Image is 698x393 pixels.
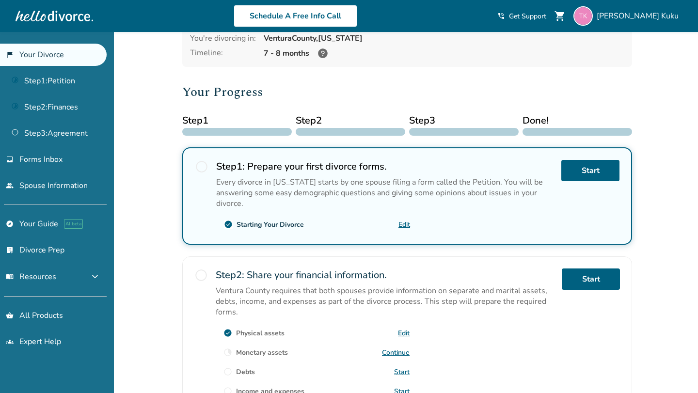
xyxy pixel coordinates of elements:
[195,160,208,173] span: radio_button_unchecked
[382,348,410,357] a: Continue
[264,33,624,44] div: Ventura County, [US_STATE]
[554,10,566,22] span: shopping_cart
[216,285,554,317] p: Ventura County requires that both spouses provide information on separate and marital assets, deb...
[6,220,14,228] span: explore
[497,12,546,21] a: phone_in_talkGet Support
[64,219,83,229] span: AI beta
[264,47,624,59] div: 7 - 8 months
[296,113,405,128] span: Step 2
[394,367,410,377] a: Start
[19,154,63,165] span: Forms Inbox
[6,271,56,282] span: Resources
[6,312,14,319] span: shopping_basket
[223,348,232,357] span: clock_loader_40
[6,182,14,189] span: people
[237,220,304,229] div: Starting Your Divorce
[6,246,14,254] span: list_alt_check
[236,348,288,357] div: Monetary assets
[409,113,519,128] span: Step 3
[650,346,698,393] iframe: Chat Widget
[216,160,245,173] strong: Step 1 :
[223,329,232,337] span: check_circle
[182,82,632,102] h2: Your Progress
[236,329,285,338] div: Physical assets
[597,11,682,21] span: [PERSON_NAME] Kuku
[216,268,244,282] strong: Step 2 :
[398,220,410,229] a: Edit
[224,220,233,229] span: check_circle
[497,12,505,20] span: phone_in_talk
[561,160,619,181] a: Start
[6,156,14,163] span: inbox
[6,338,14,346] span: groups
[190,47,256,59] div: Timeline:
[216,160,554,173] h2: Prepare your first divorce forms.
[236,367,255,377] div: Debts
[89,271,101,283] span: expand_more
[509,12,546,21] span: Get Support
[573,6,593,26] img: thorton05@gmail.com
[194,268,208,282] span: radio_button_unchecked
[6,273,14,281] span: menu_book
[562,268,620,290] a: Start
[398,329,410,338] a: Edit
[523,113,632,128] span: Done!
[6,51,14,59] span: flag_2
[216,268,554,282] h2: Share your financial information.
[223,367,232,376] span: radio_button_unchecked
[216,177,554,209] p: Every divorce in [US_STATE] starts by one spouse filing a form called the Petition. You will be a...
[234,5,357,27] a: Schedule A Free Info Call
[182,113,292,128] span: Step 1
[190,33,256,44] div: You're divorcing in:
